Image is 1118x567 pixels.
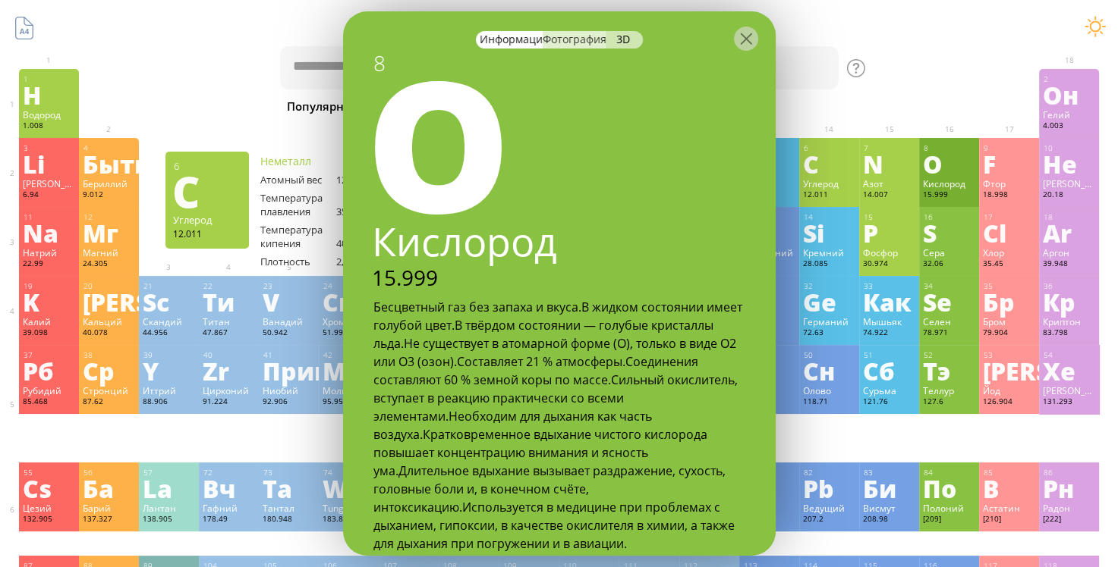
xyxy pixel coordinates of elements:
[143,350,195,360] div: 39
[1043,514,1095,526] div: [222]
[260,154,311,168] ya-tr-span: Неметалл
[323,384,370,396] ya-tr-span: Молибден
[863,327,915,340] div: 74.922
[366,8,503,270] ya-tr-span: O
[1044,212,1095,222] div: 18
[923,190,975,202] div: 15.999
[260,191,323,218] ya-tr-span: Температура плавления
[23,121,75,133] div: 1.008
[83,177,128,190] ya-tr-span: Бериллий
[83,327,135,340] div: 40.078
[23,396,75,409] div: 85.468
[143,353,159,388] ya-tr-span: Y
[373,299,742,334] ya-tr-span: В жидком состоянии имеет голубой цвет.
[24,468,75,478] div: 55
[818,99,907,114] ya-tr-span: [PERSON_NAME]
[24,74,75,84] div: 1
[203,284,235,319] ya-tr-span: Ти
[863,284,912,319] ya-tr-span: Как
[864,468,915,478] div: 83
[373,371,738,424] ya-tr-span: Сильный окислитель, вступает в реакцию практически со всеми элементами.
[543,32,606,46] ya-tr-span: Фотография
[863,146,883,181] ya-tr-span: N
[803,146,819,181] ya-tr-span: C
[143,384,176,396] ya-tr-span: Иттрий
[983,177,1006,190] ya-tr-span: Фтор
[203,353,229,388] ya-tr-span: Zr
[263,468,315,478] div: 73
[143,502,176,514] ya-tr-span: Лантан
[457,353,625,370] ya-tr-span: Составляет 21 % атмосферы.
[23,258,75,271] div: 22.99
[203,350,255,360] div: 40
[1044,468,1095,478] div: 86
[323,468,375,478] div: 74
[864,281,915,291] div: 33
[323,327,375,340] div: 51.996
[923,396,975,409] div: 127.6
[203,468,255,478] div: 72
[803,246,844,258] ya-tr-span: Кремний
[336,237,370,250] ya-tr-span: 4027 °C
[23,108,61,121] ya-tr-span: Водород
[263,384,298,396] ya-tr-span: Ниобий
[923,284,952,319] ya-tr-span: Se
[323,502,362,514] ya-tr-span: Tungsten
[23,146,45,181] ya-tr-span: Li
[983,246,1004,258] ya-tr-span: Хлор
[923,146,943,181] ya-tr-span: O
[1044,143,1095,153] div: 10
[83,246,118,258] ya-tr-span: Магний
[1043,315,1081,327] ya-tr-span: Криптон
[803,177,839,190] ya-tr-span: Углерод
[203,502,238,514] ya-tr-span: Гафний
[804,468,855,478] div: 82
[23,246,57,258] ya-tr-span: Натрий
[143,327,195,340] div: 44.956
[23,327,75,340] div: 39.098
[1043,108,1070,121] ya-tr-span: Гелий
[1044,350,1095,360] div: 54
[983,215,1006,250] ya-tr-span: Cl
[203,327,255,340] div: 47.867
[1043,502,1070,514] ya-tr-span: Радон
[983,514,1035,526] div: [210]
[143,396,195,409] div: 88.906
[373,426,707,479] ya-tr-span: Кратковременное вдыхание чистого кислорода повышает концентрацию внимания и ясность ума.
[323,514,375,526] div: 183.84
[172,160,200,221] ya-tr-span: C
[263,284,279,319] ya-tr-span: V
[83,502,111,514] ya-tr-span: Барий
[174,159,241,173] div: 6
[983,284,1015,319] ya-tr-span: Бр
[984,281,1035,291] div: 35
[83,315,122,327] ya-tr-span: Кальций
[203,315,230,327] ya-tr-span: Титан
[143,315,182,327] ya-tr-span: Скандий
[983,190,1035,202] div: 18.998
[260,223,323,250] ya-tr-span: Температура кипения
[24,212,75,222] div: 11
[984,468,1035,478] div: 85
[373,299,581,315] ya-tr-span: Бесцветный газ без запаха и вкуса.
[23,471,52,506] ya-tr-span: Cs
[263,471,292,506] ya-tr-span: Ta
[863,353,895,388] ya-tr-span: Сб
[83,143,135,153] div: 4
[803,353,835,388] ya-tr-span: Сн
[23,177,94,190] ya-tr-span: [PERSON_NAME]
[24,281,75,291] div: 19
[1043,284,1075,319] ya-tr-span: Кр
[83,212,135,222] div: 12
[143,471,172,506] ya-tr-span: La
[263,396,315,409] div: 92.906
[373,462,726,515] ya-tr-span: Длительное вдыхание вызывает раздражение, сухость, головные боли и, в конечном счёте, интоксикацию.
[923,353,950,388] ya-tr-span: Тэ
[803,396,855,409] div: 118.71
[923,327,975,340] div: 78.971
[24,143,75,153] div: 3
[83,258,135,271] div: 24.305
[924,350,975,360] div: 52
[983,315,1006,327] ya-tr-span: Бром
[923,502,964,514] ya-tr-span: Полоний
